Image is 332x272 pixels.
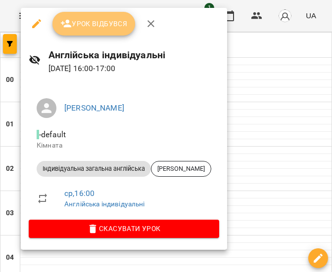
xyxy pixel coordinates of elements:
[37,130,68,139] span: - default
[60,18,128,30] span: Урок відбувся
[29,220,219,237] button: Скасувати Урок
[52,12,136,36] button: Урок відбувся
[48,63,219,75] p: [DATE] 16:00 - 17:00
[37,164,151,173] span: Індивідуальна загальна англійська
[151,161,211,177] div: [PERSON_NAME]
[64,200,145,208] a: Англійська індивідуальні
[37,223,211,234] span: Скасувати Урок
[64,189,95,198] a: ср , 16:00
[151,164,211,173] span: [PERSON_NAME]
[37,141,211,151] p: Кімната
[64,103,124,113] a: [PERSON_NAME]
[48,47,219,63] h6: Англійська індивідуальні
